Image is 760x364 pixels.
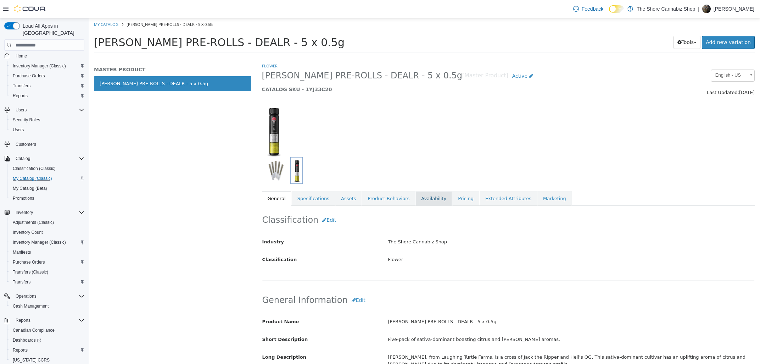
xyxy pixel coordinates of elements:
span: Operations [13,292,84,300]
button: Reports [7,345,87,355]
button: Users [7,125,87,135]
span: Home [13,51,84,60]
span: Reports [10,346,84,354]
span: Users [16,107,27,113]
span: Adjustments (Classic) [10,218,84,227]
button: Edit [230,195,251,209]
span: Customers [16,142,36,147]
h5: MASTER PRODUCT [5,48,163,55]
h2: General Information [174,276,666,289]
button: Transfers [7,81,87,91]
a: Inventory Manager (Classic) [10,238,69,247]
span: Reports [16,318,30,323]
span: Inventory [13,208,84,217]
p: [PERSON_NAME] [714,5,754,13]
a: Product Behaviors [273,173,326,188]
a: Customers [13,140,39,149]
span: Reports [13,316,84,325]
small: [Master Product] [374,55,420,61]
span: Purchase Orders [13,73,45,79]
a: My Catalog [5,4,30,9]
button: Purchase Orders [7,71,87,81]
a: Feedback [570,2,606,16]
span: Transfers [10,278,84,286]
span: Inventory Count [10,228,84,237]
a: Purchase Orders [10,258,48,266]
span: Security Roles [10,116,84,124]
span: Feedback [582,5,603,12]
button: Catalog [1,154,87,164]
button: My Catalog (Beta) [7,183,87,193]
a: Purchase Orders [10,72,48,80]
span: Transfers [13,279,30,285]
span: Manifests [13,249,31,255]
a: My Catalog (Beta) [10,184,50,193]
a: Classification (Classic) [10,164,58,173]
span: Users [13,106,84,114]
div: Will Anderson [702,5,711,13]
a: Home [13,52,30,60]
a: Dashboards [7,335,87,345]
a: Canadian Compliance [10,326,57,335]
span: Home [16,53,27,59]
button: Inventory Count [7,227,87,237]
span: Short Description [174,319,219,324]
span: [DATE] [650,72,666,77]
span: Inventory [16,210,33,215]
span: Inventory Count [13,230,43,235]
button: Customers [1,139,87,149]
a: Dashboards [10,336,44,344]
button: Catalog [13,154,33,163]
span: Transfers (Classic) [10,268,84,276]
span: Industry [174,221,196,226]
span: Classification [174,239,208,244]
span: Adjustments (Classic) [13,220,54,225]
span: Dashboards [13,337,41,343]
span: Promotions [13,195,34,201]
span: Load All Apps in [GEOGRAPHIC_DATA] [20,22,84,37]
span: Transfers (Classic) [13,269,48,275]
div: [PERSON_NAME], from Laughing Turtle Farms, is a cross of Jack the Ripper and Hell’s OG. This sati... [294,333,671,352]
span: Inventory Manager (Classic) [13,239,66,245]
button: Inventory Manager (Classic) [7,61,87,71]
span: [PERSON_NAME] PRE-ROLLS - DEALR - 5 x 0.5g [173,52,374,63]
button: Operations [13,292,39,300]
button: Reports [13,316,33,325]
button: Adjustments (Classic) [7,217,87,227]
span: Purchase Orders [10,72,84,80]
span: Inventory Manager (Classic) [10,62,84,70]
span: My Catalog (Beta) [10,184,84,193]
span: Catalog [16,156,30,161]
a: Manifests [10,248,34,257]
button: Purchase Orders [7,257,87,267]
button: Cash Management [7,301,87,311]
span: Canadian Compliance [10,326,84,335]
a: Promotions [10,194,37,203]
span: [PERSON_NAME] PRE-ROLLS - DEALR - 5 x 0.5g [5,18,256,31]
span: Customers [13,140,84,149]
span: My Catalog (Beta) [13,186,47,191]
div: The Shore Cannabiz Shop [294,218,671,230]
span: Dashboards [10,336,84,344]
button: Inventory [1,208,87,217]
span: Active [424,55,439,61]
span: Promotions [10,194,84,203]
button: Transfers (Classic) [7,267,87,277]
button: Tools [585,18,612,31]
p: The Shore Cannabiz Shop [637,5,695,13]
a: Users [10,126,27,134]
div: [PERSON_NAME] PRE-ROLLS - DEALR - 5 x 0.5g [294,298,671,310]
span: Cash Management [10,302,84,310]
span: Users [10,126,84,134]
span: Reports [13,347,28,353]
a: Transfers [10,82,33,90]
a: Pricing [364,173,391,188]
button: Reports [1,315,87,325]
a: Reports [10,92,30,100]
button: Classification (Classic) [7,164,87,173]
a: Security Roles [10,116,43,124]
span: Transfers [13,83,30,89]
a: [PERSON_NAME] PRE-ROLLS - DEALR - 5 x 0.5g [5,58,163,73]
a: Specifications [203,173,246,188]
span: [PERSON_NAME] PRE-ROLLS - DEALR - 5 x 0.5g [38,4,124,9]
